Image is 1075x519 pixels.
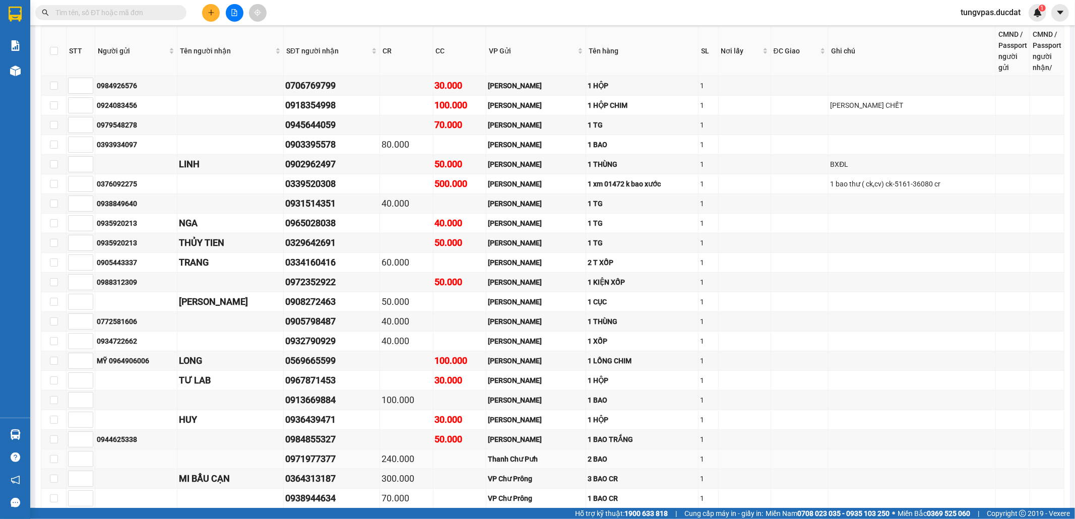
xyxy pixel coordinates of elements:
[226,4,243,22] button: file-add
[382,255,431,270] div: 60.000
[285,118,378,132] div: 0945644059
[285,334,378,348] div: 0932790929
[42,9,49,16] span: search
[998,29,1027,73] div: CMND / Passport người gửi
[179,216,282,230] div: NGA
[382,393,431,407] div: 100.000
[435,432,485,446] div: 50.000
[284,292,380,312] td: 0908272463
[285,138,378,152] div: 0903395578
[55,7,174,18] input: Tìm tên, số ĐT hoặc mã đơn
[588,316,697,327] div: 1 THÙNG
[97,178,175,189] div: 0376092275
[486,410,586,430] td: Phan Đình Phùng
[488,80,584,91] div: [PERSON_NAME]
[285,354,378,368] div: 0569665599
[285,255,378,270] div: 0334160416
[588,80,697,91] div: 1 HỘP
[97,80,175,91] div: 0984926576
[700,139,717,150] div: 1
[700,277,717,288] div: 1
[97,218,175,229] div: 0935920213
[380,26,433,76] th: CR
[382,491,431,505] div: 70.000
[435,118,485,132] div: 70.000
[1019,510,1026,517] span: copyright
[488,237,584,248] div: [PERSON_NAME]
[700,473,717,484] div: 1
[285,491,378,505] div: 0938944634
[588,237,697,248] div: 1 TG
[700,198,717,209] div: 1
[486,371,586,391] td: Phan Đình Phùng
[435,216,485,230] div: 40.000
[675,508,677,519] span: |
[624,509,668,517] strong: 1900 633 818
[488,375,584,386] div: [PERSON_NAME]
[700,375,717,386] div: 1
[284,430,380,449] td: 0984855327
[830,159,994,170] div: BXĐL
[588,277,697,288] div: 1 KIỆN XỐP
[285,236,378,250] div: 0329642691
[285,98,378,112] div: 0918354998
[249,4,267,22] button: aim
[486,194,586,214] td: Lê Đại Hành
[488,414,584,425] div: [PERSON_NAME]
[486,351,586,371] td: Phan Đình Phùng
[177,214,284,233] td: NGA
[588,336,697,347] div: 1 XỐP
[588,473,697,484] div: 3 BAO CR
[488,277,584,288] div: [PERSON_NAME]
[10,66,21,76] img: warehouse-icon
[179,354,282,368] div: LONG
[588,395,697,406] div: 1 BAO
[284,253,380,273] td: 0334160416
[488,355,584,366] div: [PERSON_NAME]
[488,178,584,189] div: [PERSON_NAME]
[11,498,20,507] span: message
[488,316,584,327] div: [PERSON_NAME]
[179,472,282,486] div: MI BẦU CẠN
[486,489,586,508] td: VP Chư Prông
[892,511,895,515] span: ⚪️
[1040,5,1044,12] span: 1
[284,135,380,155] td: 0903395578
[978,508,979,519] span: |
[488,159,584,170] div: [PERSON_NAME]
[700,80,717,91] div: 1
[285,314,378,329] div: 0905798487
[588,257,697,268] div: 2 T XỐP
[586,26,699,76] th: Tên hàng
[97,139,175,150] div: 0393934097
[284,332,380,351] td: 0932790929
[830,178,994,189] div: 1 bao thư ( ck,cv) ck-5161-36080 cr
[382,334,431,348] div: 40.000
[488,257,584,268] div: [PERSON_NAME]
[284,391,380,410] td: 0913669884
[435,98,485,112] div: 100.000
[588,119,697,131] div: 1 TG
[382,472,431,486] div: 300.000
[179,413,282,427] div: HUY
[486,155,586,174] td: Lê Đại Hành
[97,316,175,327] div: 0772581606
[435,413,485,427] div: 30.000
[588,355,697,366] div: 1 LỒNG CHIM
[284,489,380,508] td: 0938944634
[177,351,284,371] td: LONG
[177,410,284,430] td: HUY
[382,138,431,152] div: 80.000
[684,508,763,519] span: Cung cấp máy in - giấy in:
[285,295,378,309] div: 0908272463
[97,119,175,131] div: 0979548278
[486,96,586,115] td: Lê Đại Hành
[177,155,284,174] td: LINH
[700,395,717,406] div: 1
[284,214,380,233] td: 0965028038
[284,351,380,371] td: 0569665599
[486,76,586,96] td: Lê Đại Hành
[488,198,584,209] div: [PERSON_NAME]
[766,508,890,519] span: Miền Nam
[180,45,273,56] span: Tên người nhận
